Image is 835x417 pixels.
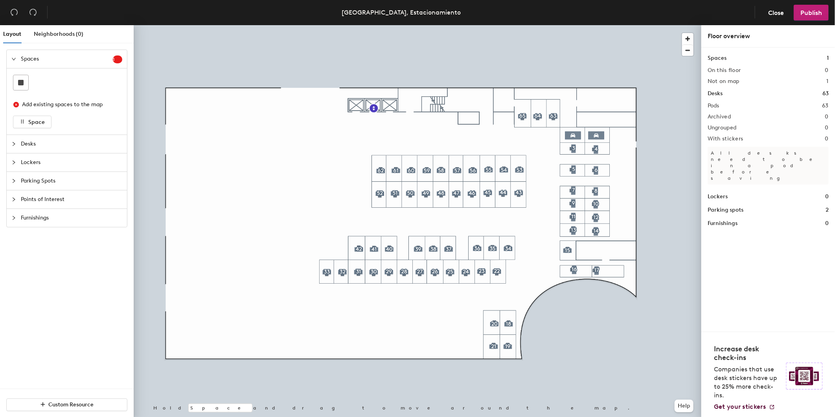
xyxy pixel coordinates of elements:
[49,401,94,408] span: Custom Resource
[825,192,829,201] h1: 0
[708,192,728,201] h1: Lockers
[34,31,83,37] span: Neighborhoods (0)
[825,67,829,74] h2: 0
[6,399,127,411] button: Custom Resource
[708,147,829,185] p: All desks need to be in a pod before saving
[825,219,829,228] h1: 0
[714,403,766,410] span: Get your stickers
[800,9,822,17] span: Publish
[11,160,16,165] span: collapsed
[21,135,122,153] span: Desks
[714,345,782,362] h4: Increase desk check-ins
[708,67,741,74] h2: On this floor
[708,206,743,214] h1: Parking spots
[708,125,737,131] h2: Ungrouped
[761,5,791,20] button: Close
[11,216,16,220] span: collapsed
[708,54,726,63] h1: Spaces
[25,5,41,20] button: Redo (⌘ + ⇧ + Z)
[28,119,45,125] span: Space
[21,153,122,172] span: Lockers
[21,50,113,68] span: Spaces
[825,114,829,120] h2: 0
[825,136,829,142] h2: 0
[708,78,739,85] h2: Not on map
[11,197,16,202] span: collapsed
[113,55,122,63] sup: 1
[342,7,461,17] div: [GEOGRAPHIC_DATA], Estacionamiento
[822,103,829,109] h2: 63
[708,136,743,142] h2: With stickers
[11,57,16,61] span: expanded
[6,5,22,20] button: Undo (⌘ + Z)
[11,179,16,183] span: collapsed
[13,102,19,107] span: close-circle
[21,190,122,208] span: Points of Interest
[714,365,782,400] p: Companies that use desk stickers have up to 25% more check-ins.
[786,363,822,389] img: Sticker logo
[675,400,693,412] button: Help
[708,219,738,228] h1: Furnishings
[13,116,51,128] button: Space
[3,31,21,37] span: Layout
[825,125,829,131] h2: 0
[794,5,829,20] button: Publish
[113,57,122,62] span: 1
[21,209,122,227] span: Furnishings
[708,31,829,41] div: Floor overview
[714,403,775,411] a: Get your stickers
[826,206,829,214] h1: 2
[708,103,719,109] h2: Pods
[827,78,829,85] h2: 1
[708,114,731,120] h2: Archived
[11,142,16,146] span: collapsed
[827,54,829,63] h1: 1
[708,89,723,98] h1: Desks
[768,9,784,17] span: Close
[22,100,116,109] div: Add existing spaces to the map
[21,172,122,190] span: Parking Spots
[822,89,829,98] h1: 63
